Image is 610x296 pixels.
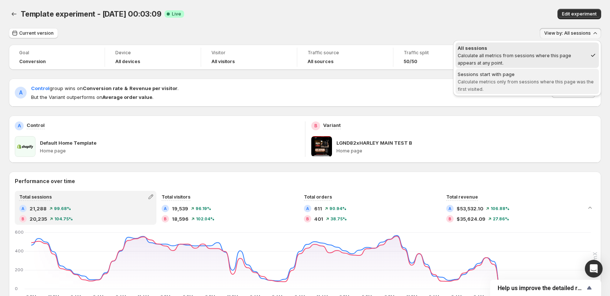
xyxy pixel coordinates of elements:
h2: A [306,206,309,211]
button: Back [9,9,19,19]
a: Traffic sourceAll sources [308,49,383,65]
h4: All sources [308,59,333,65]
h2: A [18,123,21,129]
p: Variant [323,121,341,129]
span: 50/50 [404,59,417,65]
p: Default Home Template [40,139,96,147]
h2: B [448,217,451,221]
span: $53,532.10 [457,205,483,212]
a: VisitorAll visitors [211,49,287,65]
span: 96.19% [196,206,211,211]
span: Total visitors [162,194,190,200]
a: Traffic split50/50 [404,49,479,65]
p: Home page [336,148,596,154]
span: 99.68% [54,206,71,211]
h2: A [164,206,167,211]
span: 19,539 [172,205,188,212]
span: Template experiment - [DATE] 00:03:09 [21,10,162,18]
p: Home page [40,148,299,154]
span: Device [115,50,190,56]
span: Goal [19,50,94,56]
span: Conversion [19,59,46,65]
span: 90.94% [329,206,346,211]
button: Edit experiment [558,9,601,19]
span: Edit experiment [562,11,597,17]
text: 400 [15,248,24,254]
strong: & [124,85,128,91]
h2: B [314,123,317,129]
div: All sessions [458,44,587,52]
p: LGND82xHARLEY MAIN TEST B [336,139,412,147]
span: But the Variant outperforms on . [31,93,179,101]
span: 18,596 [172,215,189,223]
span: group wins on . [31,85,179,91]
strong: Average order value [102,94,152,100]
span: Traffic split [404,50,479,56]
span: 401 [314,215,323,223]
h2: A [19,89,23,96]
div: Open Intercom Messenger [585,260,603,278]
span: 20,235 [30,215,47,223]
h2: A [448,206,451,211]
span: Calculate metrics only from sessions where this page was the first visited. [458,79,594,92]
text: 600 [15,230,24,235]
span: Traffic source [308,50,383,56]
div: Sessions start with page [458,70,597,78]
button: View by: All sessions [540,28,601,38]
text: 0 [15,286,18,291]
a: GoalConversion [19,49,94,65]
span: Visitor [211,50,287,56]
strong: Conversion rate [83,85,123,91]
span: Control [31,85,50,91]
strong: Revenue per visitor [129,85,177,91]
span: Total orders [304,194,332,200]
span: 104.75% [54,217,73,221]
span: Total revenue [446,194,478,200]
button: Current version [9,28,58,38]
span: 102.04% [196,217,214,221]
button: Collapse chart [585,203,595,213]
img: Default Home Template [15,136,35,157]
h2: B [164,217,167,221]
span: Calculate all metrics from sessions where this page appears at any point. [458,53,571,66]
span: Live [172,11,181,17]
h4: All devices [115,59,140,65]
h2: B [306,217,309,221]
p: Control [27,121,45,129]
h4: All visitors [211,59,235,65]
span: 38.75% [331,217,347,221]
span: Current version [19,30,54,36]
span: 27.86% [493,217,509,221]
h2: Performance over time [15,178,595,185]
img: LGND82xHARLEY MAIN TEST B [311,136,332,157]
span: Help us improve the detailed report for A/B campaigns [498,285,585,292]
a: DeviceAll devices [115,49,190,65]
span: 21,288 [30,205,47,212]
span: $35,624.09 [457,215,485,223]
span: View by: All sessions [544,30,591,36]
span: 106.88% [491,206,509,211]
h2: A [21,206,24,211]
text: 200 [15,267,23,272]
button: Show survey - Help us improve the detailed report for A/B campaigns [498,283,594,292]
h2: B [21,217,24,221]
span: Total sessions [19,194,52,200]
span: 611 [314,205,322,212]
